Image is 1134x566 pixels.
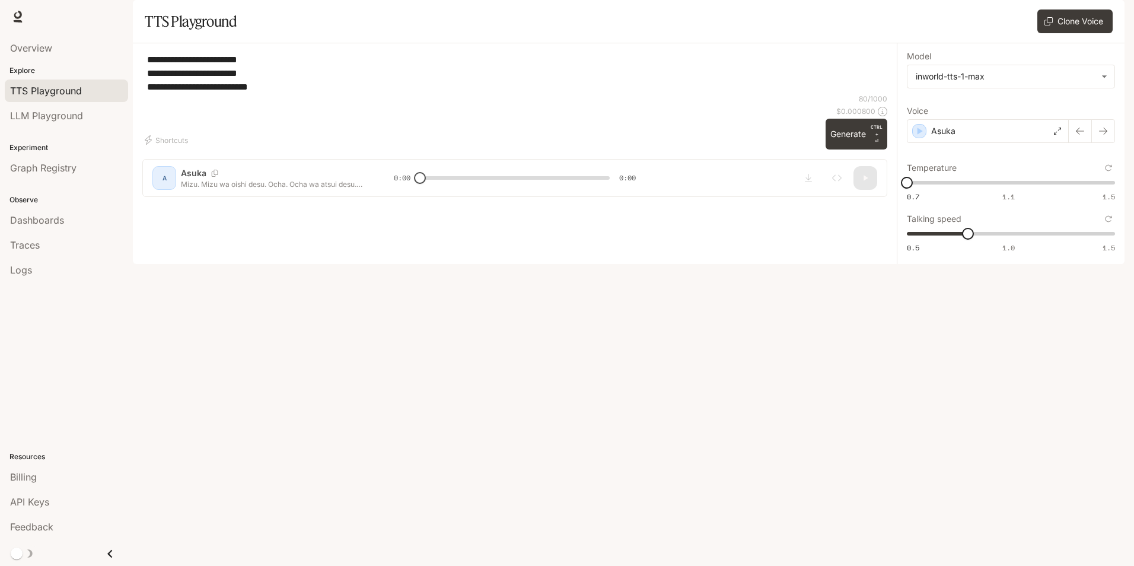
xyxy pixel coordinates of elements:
iframe: Intercom live chat [1094,526,1122,554]
p: CTRL + [871,123,883,138]
span: 1.5 [1103,192,1115,202]
span: 0.5 [907,243,919,253]
button: Reset to default [1102,212,1115,225]
p: ⏎ [871,123,883,145]
div: inworld-tts-1-max [907,65,1114,88]
span: 1.5 [1103,243,1115,253]
p: Asuka [931,125,955,137]
button: GenerateCTRL +⏎ [826,119,887,150]
button: Shortcuts [142,131,193,150]
p: Model [907,52,931,61]
span: 1.1 [1002,192,1015,202]
p: Voice [907,107,928,115]
p: $ 0.000800 [836,106,875,116]
span: 1.0 [1002,243,1015,253]
button: Clone Voice [1037,9,1113,33]
p: Temperature [907,164,957,172]
p: 80 / 1000 [859,94,887,104]
div: inworld-tts-1-max [916,71,1095,82]
span: 0.7 [907,192,919,202]
h1: TTS Playground [145,9,237,33]
p: Talking speed [907,215,961,223]
button: Reset to default [1102,161,1115,174]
